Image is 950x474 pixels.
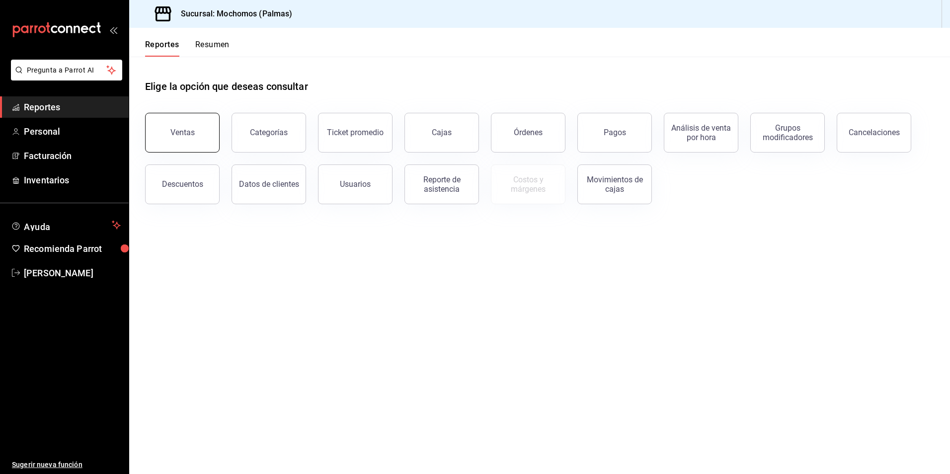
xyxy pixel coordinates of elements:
button: Grupos modificadores [750,113,825,153]
button: Ticket promedio [318,113,393,153]
button: Reportes [145,40,179,57]
div: Descuentos [162,179,203,189]
button: Cancelaciones [837,113,911,153]
span: Sugerir nueva función [12,460,121,470]
span: Reportes [24,100,121,114]
span: Facturación [24,149,121,162]
button: Ventas [145,113,220,153]
a: Pregunta a Parrot AI [7,72,122,82]
div: Usuarios [340,179,371,189]
span: Ayuda [24,219,108,231]
div: Ventas [170,128,195,137]
div: Reporte de asistencia [411,175,473,194]
button: Resumen [195,40,230,57]
div: Movimientos de cajas [584,175,645,194]
span: [PERSON_NAME] [24,266,121,280]
div: Ticket promedio [327,128,384,137]
button: open_drawer_menu [109,26,117,34]
button: Pregunta a Parrot AI [11,60,122,80]
button: Movimientos de cajas [577,164,652,204]
span: Pregunta a Parrot AI [27,65,107,76]
button: Reporte de asistencia [404,164,479,204]
h1: Elige la opción que deseas consultar [145,79,308,94]
button: Pagos [577,113,652,153]
button: Categorías [232,113,306,153]
div: Grupos modificadores [757,123,818,142]
button: Análisis de venta por hora [664,113,738,153]
h3: Sucursal: Mochomos (Palmas) [173,8,293,20]
div: Categorías [250,128,288,137]
div: Análisis de venta por hora [670,123,732,142]
span: Personal [24,125,121,138]
div: Pagos [604,128,626,137]
span: Recomienda Parrot [24,242,121,255]
span: Inventarios [24,173,121,187]
button: Descuentos [145,164,220,204]
div: Costos y márgenes [497,175,559,194]
button: Órdenes [491,113,565,153]
button: Datos de clientes [232,164,306,204]
button: Cajas [404,113,479,153]
div: Datos de clientes [239,179,299,189]
button: Usuarios [318,164,393,204]
button: Contrata inventarios para ver este reporte [491,164,565,204]
div: Órdenes [514,128,543,137]
div: Cancelaciones [849,128,900,137]
div: Cajas [432,128,452,137]
div: navigation tabs [145,40,230,57]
